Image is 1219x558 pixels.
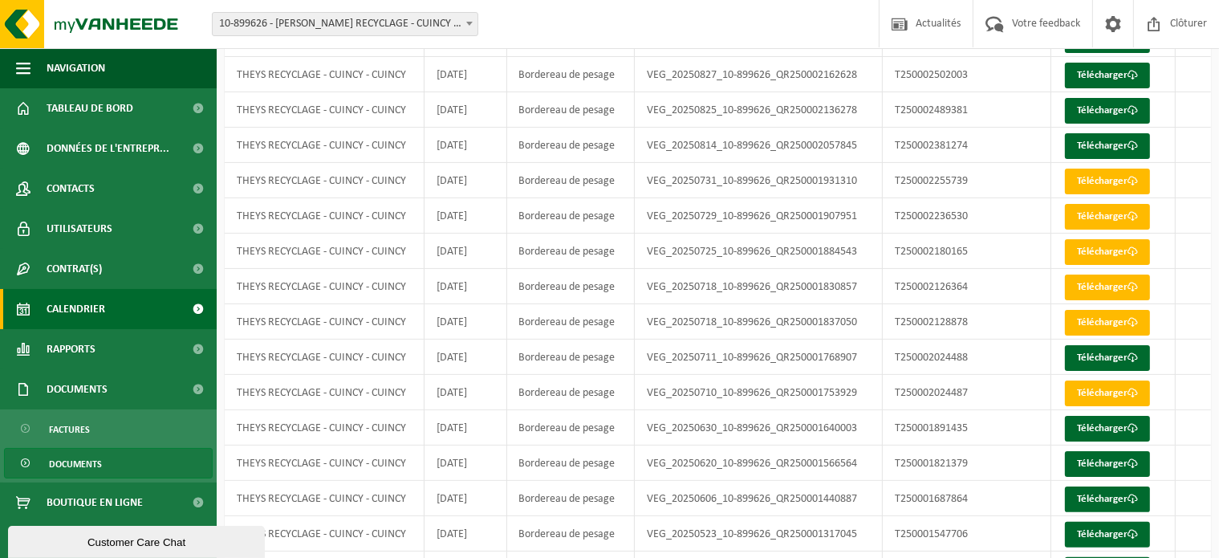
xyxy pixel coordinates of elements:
td: Bordereau de pesage [507,198,635,234]
a: Télécharger [1065,451,1150,477]
td: VEG_20250825_10-899626_QR250002136278 [635,92,884,128]
span: Contacts [47,169,95,209]
td: THEYS RECYCLAGE - CUINCY - CUINCY [225,446,425,481]
span: Navigation [47,48,105,88]
td: THEYS RECYCLAGE - CUINCY - CUINCY [225,481,425,516]
td: VEG_20250711_10-899626_QR250001768907 [635,340,884,375]
span: Utilisateurs [47,209,112,249]
td: VEG_20250729_10-899626_QR250001907951 [635,198,884,234]
td: [DATE] [425,92,506,128]
td: VEG_20250630_10-899626_QR250001640003 [635,410,884,446]
td: T250001687864 [883,481,1051,516]
td: T250002024487 [883,375,1051,410]
span: Documents [47,369,108,409]
td: T250002236530 [883,198,1051,234]
span: Documents [49,449,102,479]
td: T250001547706 [883,516,1051,552]
td: THEYS RECYCLAGE - CUINCY - CUINCY [225,198,425,234]
td: THEYS RECYCLAGE - CUINCY - CUINCY [225,128,425,163]
td: [DATE] [425,234,506,269]
span: Tableau de bord [47,88,133,128]
td: VEG_20250606_10-899626_QR250001440887 [635,481,884,516]
span: Boutique en ligne [47,483,143,523]
a: Télécharger [1065,416,1150,442]
td: Bordereau de pesage [507,304,635,340]
a: Télécharger [1065,310,1150,336]
span: Données de l'entrepr... [47,128,169,169]
td: T250002381274 [883,128,1051,163]
a: Télécharger [1065,239,1150,265]
td: Bordereau de pesage [507,234,635,269]
td: T250002180165 [883,234,1051,269]
td: T250002126364 [883,269,1051,304]
a: Télécharger [1065,381,1150,406]
td: T250001891435 [883,410,1051,446]
td: Bordereau de pesage [507,269,635,304]
td: [DATE] [425,269,506,304]
a: Télécharger [1065,522,1150,548]
a: Télécharger [1065,345,1150,371]
td: Bordereau de pesage [507,516,635,552]
a: Télécharger [1065,133,1150,159]
span: Contrat(s) [47,249,102,289]
td: VEG_20250827_10-899626_QR250002162628 [635,57,884,92]
td: VEG_20250718_10-899626_QR250001830857 [635,269,884,304]
td: THEYS RECYCLAGE - CUINCY - CUINCY [225,163,425,198]
td: Bordereau de pesage [507,57,635,92]
span: Calendrier [47,289,105,329]
td: [DATE] [425,128,506,163]
td: [DATE] [425,57,506,92]
iframe: chat widget [8,523,268,558]
td: [DATE] [425,375,506,410]
td: T250002128878 [883,304,1051,340]
td: THEYS RECYCLAGE - CUINCY - CUINCY [225,410,425,446]
td: [DATE] [425,410,506,446]
td: VEG_20250523_10-899626_QR250001317045 [635,516,884,552]
td: T250002255739 [883,163,1051,198]
td: [DATE] [425,198,506,234]
a: Télécharger [1065,275,1150,300]
td: Bordereau de pesage [507,481,635,516]
td: VEG_20250710_10-899626_QR250001753929 [635,375,884,410]
td: VEG_20250731_10-899626_QR250001931310 [635,163,884,198]
td: THEYS RECYCLAGE - CUINCY - CUINCY [225,340,425,375]
a: Documents [4,448,213,479]
td: T250002502003 [883,57,1051,92]
td: THEYS RECYCLAGE - CUINCY - CUINCY [225,269,425,304]
td: Bordereau de pesage [507,446,635,481]
td: THEYS RECYCLAGE - CUINCY - CUINCY [225,304,425,340]
a: Télécharger [1065,169,1150,194]
span: Factures [49,414,90,445]
td: [DATE] [425,481,506,516]
span: Rapports [47,329,95,369]
a: Factures [4,413,213,444]
a: Télécharger [1065,63,1150,88]
td: THEYS RECYCLAGE - CUINCY - CUINCY [225,57,425,92]
td: [DATE] [425,304,506,340]
td: T250002489381 [883,92,1051,128]
a: Télécharger [1065,487,1150,512]
td: Bordereau de pesage [507,92,635,128]
td: THEYS RECYCLAGE - CUINCY - CUINCY [225,234,425,269]
td: THEYS RECYCLAGE - CUINCY - CUINCY [225,92,425,128]
td: VEG_20250814_10-899626_QR250002057845 [635,128,884,163]
td: Bordereau de pesage [507,163,635,198]
td: VEG_20250725_10-899626_QR250001884543 [635,234,884,269]
td: THEYS RECYCLAGE - CUINCY - CUINCY [225,375,425,410]
td: [DATE] [425,446,506,481]
td: T250002024488 [883,340,1051,375]
span: 10-899626 - THEYS RECYCLAGE - CUINCY - CUINCY [213,13,477,35]
td: Bordereau de pesage [507,375,635,410]
td: VEG_20250620_10-899626_QR250001566564 [635,446,884,481]
td: Bordereau de pesage [507,128,635,163]
td: T250001821379 [883,446,1051,481]
span: 10-899626 - THEYS RECYCLAGE - CUINCY - CUINCY [212,12,478,36]
td: Bordereau de pesage [507,410,635,446]
td: [DATE] [425,163,506,198]
td: THEYS RECYCLAGE - CUINCY - CUINCY [225,516,425,552]
td: Bordereau de pesage [507,340,635,375]
a: Télécharger [1065,204,1150,230]
td: [DATE] [425,516,506,552]
td: [DATE] [425,340,506,375]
